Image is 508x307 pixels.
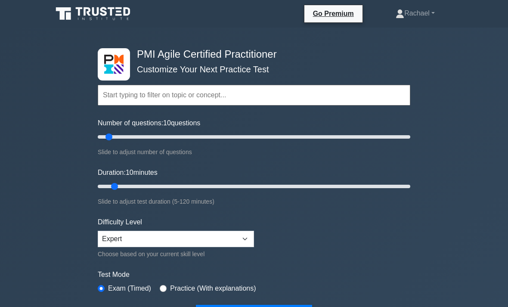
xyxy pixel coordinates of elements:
[108,283,151,294] label: Exam (Timed)
[163,119,171,127] span: 10
[98,217,142,227] label: Difficulty Level
[170,283,256,294] label: Practice (With explanations)
[126,169,133,176] span: 10
[308,8,359,19] a: Go Premium
[98,270,410,280] label: Test Mode
[98,147,410,157] div: Slide to adjust number of questions
[98,196,410,207] div: Slide to adjust test duration (5-120 minutes)
[98,85,410,105] input: Start typing to filter on topic or concept...
[375,5,455,22] a: Rachael
[98,249,254,259] div: Choose based on your current skill level
[98,167,158,178] label: Duration: minutes
[133,48,368,61] h4: PMI Agile Certified Practitioner
[98,118,200,128] label: Number of questions: questions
